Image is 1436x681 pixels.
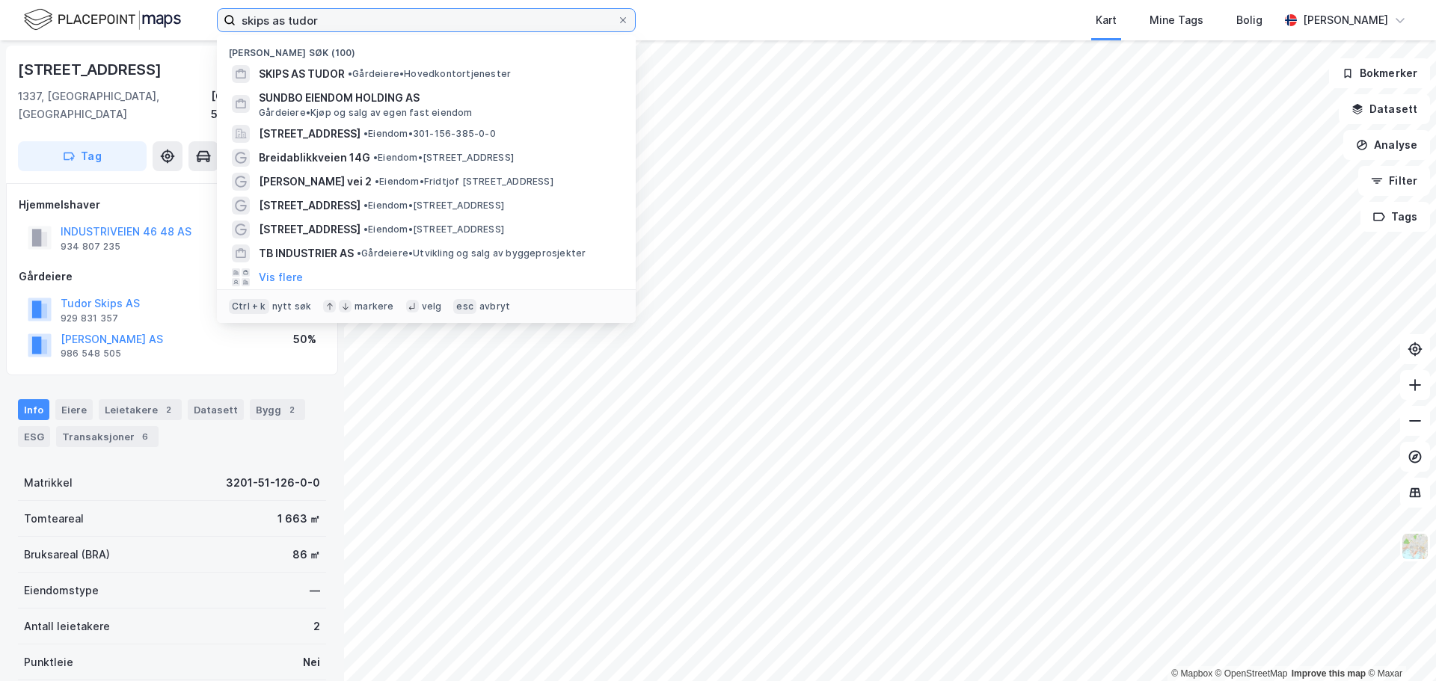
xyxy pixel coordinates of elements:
[363,200,504,212] span: Eiendom • [STREET_ADDRESS]
[313,617,320,635] div: 2
[355,301,393,312] div: markere
[363,224,368,235] span: •
[363,128,496,140] span: Eiendom • 301-156-385-0-0
[19,268,325,286] div: Gårdeiere
[259,149,370,167] span: Breidablikkveien 14G
[348,68,511,80] span: Gårdeiere • Hovedkontortjenester
[161,402,176,417] div: 2
[259,173,372,191] span: [PERSON_NAME] vei 2
[422,301,442,312] div: velg
[236,9,617,31] input: Søk på adresse, matrikkel, gårdeiere, leietakere eller personer
[277,510,320,528] div: 1 663 ㎡
[303,653,320,671] div: Nei
[19,196,325,214] div: Hjemmelshaver
[61,241,120,253] div: 934 807 235
[24,653,73,671] div: Punktleie
[61,312,118,324] div: 929 831 357
[357,247,586,259] span: Gårdeiere • Utvikling og salg av byggeprosjekter
[375,176,379,187] span: •
[61,348,121,360] div: 986 548 505
[259,221,360,238] span: [STREET_ADDRESS]
[1150,11,1203,29] div: Mine Tags
[217,35,636,62] div: [PERSON_NAME] søk (100)
[259,244,354,262] span: TB INDUSTRIER AS
[259,89,618,107] span: SUNDBO EIENDOM HOLDING AS
[1303,11,1388,29] div: [PERSON_NAME]
[293,330,316,348] div: 50%
[259,65,345,83] span: SKIPS AS TUDOR
[259,197,360,215] span: [STREET_ADDRESS]
[363,128,368,139] span: •
[453,299,476,314] div: esc
[24,7,181,33] img: logo.f888ab2527a4732fd821a326f86c7f29.svg
[1361,609,1436,681] div: Kontrollprogram for chat
[1401,532,1429,561] img: Z
[1358,166,1430,196] button: Filter
[1096,11,1117,29] div: Kart
[1171,668,1212,679] a: Mapbox
[18,399,49,420] div: Info
[211,87,326,123] div: [GEOGRAPHIC_DATA], 51/126
[24,617,110,635] div: Antall leietakere
[24,474,73,492] div: Matrikkel
[373,152,514,164] span: Eiendom • [STREET_ADDRESS]
[250,399,305,420] div: Bygg
[99,399,182,420] div: Leietakere
[272,301,312,312] div: nytt søk
[1329,58,1430,88] button: Bokmerker
[1361,609,1436,681] iframe: Chat Widget
[24,510,84,528] div: Tomteareal
[229,299,269,314] div: Ctrl + k
[18,426,50,447] div: ESG
[292,546,320,564] div: 86 ㎡
[1236,11,1262,29] div: Bolig
[259,107,473,119] span: Gårdeiere • Kjøp og salg av egen fast eiendom
[138,429,153,444] div: 6
[1215,668,1288,679] a: OpenStreetMap
[375,176,553,188] span: Eiendom • Fridtjof [STREET_ADDRESS]
[310,582,320,600] div: —
[259,125,360,143] span: [STREET_ADDRESS]
[363,224,504,235] span: Eiendom • [STREET_ADDRESS]
[55,399,93,420] div: Eiere
[24,546,110,564] div: Bruksareal (BRA)
[1339,94,1430,124] button: Datasett
[363,200,368,211] span: •
[259,268,303,286] button: Vis flere
[284,402,299,417] div: 2
[373,152,378,163] span: •
[1343,130,1430,160] button: Analyse
[188,399,244,420] div: Datasett
[18,58,165,81] div: [STREET_ADDRESS]
[226,474,320,492] div: 3201-51-126-0-0
[357,247,361,259] span: •
[18,87,211,123] div: 1337, [GEOGRAPHIC_DATA], [GEOGRAPHIC_DATA]
[24,582,99,600] div: Eiendomstype
[18,141,147,171] button: Tag
[56,426,159,447] div: Transaksjoner
[348,68,352,79] span: •
[1360,202,1430,232] button: Tags
[1292,668,1366,679] a: Improve this map
[479,301,510,312] div: avbryt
